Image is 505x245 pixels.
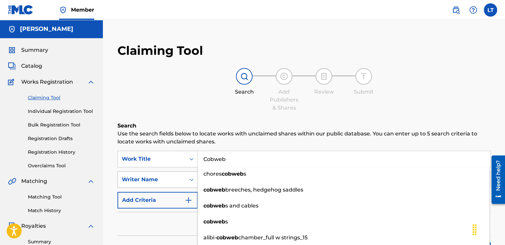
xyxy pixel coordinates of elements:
span: chamber_full w strings_15 [238,234,308,241]
span: Summary [21,46,48,54]
a: CatalogCatalog [8,62,42,70]
a: Claiming Tool [28,94,95,101]
iframe: Chat Widget [472,213,505,245]
div: Drag [469,220,480,240]
img: step indicator icon for Review [320,72,328,80]
strong: cobweb [203,187,225,193]
strong: cobweb [203,218,225,225]
div: Search [228,88,261,96]
span: alibi- [203,234,216,241]
span: chores [203,171,222,177]
button: Add Criteria [117,192,198,208]
span: s [244,171,246,177]
img: Top Rightsholder [59,6,67,14]
a: Overclaims Tool [28,162,95,169]
a: Matching Tool [28,194,95,201]
img: Summary [8,46,16,54]
span: breeches, hedgehog saddles [225,187,303,193]
div: Writer Name [122,176,181,184]
img: Works Registration [8,78,17,86]
a: Bulk Registration Tool [28,122,95,128]
a: Public Search [449,3,463,17]
span: Matching [21,177,47,185]
span: Royalties [21,222,46,230]
strong: cobweb [222,171,244,177]
a: SummarySummary [8,46,48,54]
span: s [225,218,228,225]
a: Match History [28,207,95,214]
a: Registration Drafts [28,135,95,142]
img: Matching [8,177,16,185]
div: User Menu [484,3,497,17]
iframe: Resource Center [486,153,505,206]
img: step indicator icon for Submit [360,72,368,80]
img: MLC Logo [8,5,34,15]
div: Add Publishers & Shares [267,88,301,112]
strong: cobweb [216,234,238,241]
span: Works Registration [21,78,73,86]
img: Royalties [8,222,16,230]
span: Member [71,6,94,14]
span: Catalog [21,62,42,70]
img: step indicator icon for Search [240,72,248,80]
a: Registration History [28,149,95,156]
div: Review [307,88,340,96]
span: s and cables [225,203,258,209]
img: help [469,6,477,14]
a: Individual Registration Tool [28,108,95,115]
img: step indicator icon for Add Publishers & Shares [280,72,288,80]
img: expand [87,78,95,86]
img: expand [87,177,95,185]
div: Submit [347,88,380,96]
img: expand [87,222,95,230]
img: Accounts [8,25,16,33]
img: Catalog [8,62,16,70]
img: 9d2ae6d4665cec9f34b9.svg [184,196,192,204]
div: Work Title [122,155,181,163]
strong: cobweb [203,203,225,209]
h2: Claiming Tool [117,43,203,58]
h6: Search [117,122,490,130]
p: Use the search fields below to locate works with unclaimed shares within our public database. You... [117,130,490,146]
div: Help [467,3,480,17]
h5: LILIANA TOVAR DALTON [20,25,73,33]
img: search [452,6,460,14]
